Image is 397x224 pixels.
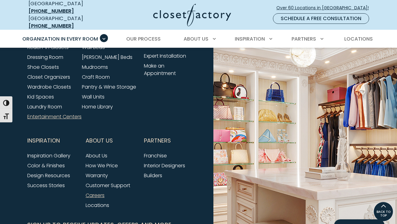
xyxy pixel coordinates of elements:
[22,35,98,42] span: Organization in Every Room
[27,54,63,61] a: Dressing Room
[86,182,130,189] a: Customer Support
[27,182,65,189] a: Success Stories
[82,64,108,71] a: Mudrooms
[29,22,74,29] a: [PHONE_NUMBER]
[86,202,109,209] a: Locations
[27,44,69,51] a: Reach-In Closets
[82,73,110,81] a: Craft Room
[235,35,265,42] span: Inspiration
[86,192,105,199] a: Careers
[27,133,60,148] span: Inspiration
[86,162,118,169] a: How We Price
[373,202,393,222] a: BACK TO TOP
[292,35,316,42] span: Partners
[344,35,373,42] span: Locations
[27,64,59,71] a: Shoe Closets
[144,42,178,50] a: Custom Builds
[82,54,132,61] a: [PERSON_NAME] Beds
[29,15,105,30] div: [GEOGRAPHIC_DATA]
[86,172,108,179] a: Warranty
[144,162,185,169] a: Interior Designers
[18,30,379,48] nav: Primary Menu
[27,172,70,179] a: Design Resources
[276,2,374,13] a: Over 60 Locations in [GEOGRAPHIC_DATA]!
[82,93,105,100] a: Wall Units
[144,62,176,77] a: Make an Appointment
[82,103,113,110] a: Home Library
[27,113,82,120] a: Entertainment Centers
[27,133,78,148] button: Footer Subnav Button - Inspiration
[374,210,393,217] span: BACK TO TOP
[86,152,107,159] a: About Us
[184,35,208,42] span: About Us
[86,133,113,148] span: About Us
[86,133,136,148] button: Footer Subnav Button - About Us
[144,172,162,179] a: Builders
[153,4,231,26] img: Closet Factory Logo
[27,162,65,169] a: Color & Finishes
[27,83,71,90] a: Wardrobe Closets
[276,5,374,11] span: Over 60 Locations in [GEOGRAPHIC_DATA]!
[82,83,136,90] a: Pantry & Wine Storage
[144,133,195,148] button: Footer Subnav Button - Partners
[27,152,70,159] a: Inspiration Gallery
[82,44,105,51] a: Wall Beds
[27,73,70,81] a: Closet Organizers
[29,7,74,15] a: [PHONE_NUMBER]
[144,152,167,159] a: Franchise
[144,133,171,148] span: Partners
[144,52,186,59] a: Expert Installation
[27,93,54,100] a: Kid Spaces
[27,103,62,110] a: Laundry Room
[273,13,369,24] a: Schedule a Free Consultation
[126,35,161,42] span: Our Process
